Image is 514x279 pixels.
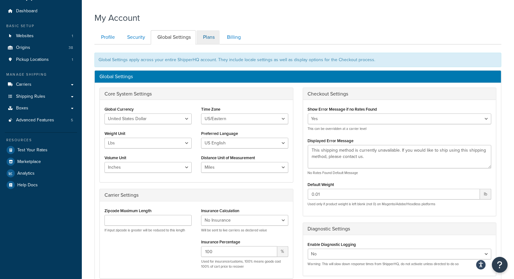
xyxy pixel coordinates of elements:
p: No Rates Found Default Message [308,171,492,175]
span: Analytics [17,171,35,176]
h3: Carrier Settings [104,192,288,198]
label: Displayed Error Message [308,138,354,143]
span: Advanced Features [16,118,54,123]
span: Shipping Rules [16,94,45,99]
a: Marketplace [5,156,77,167]
label: Show Error Message if no Rates Found [308,107,377,112]
label: Weight Unit [104,131,125,136]
a: Advanced Features 5 [5,114,77,126]
span: 1 [72,57,73,62]
label: Preferred Language [201,131,238,136]
a: Security [121,30,150,44]
div: Manage Shipping [5,72,77,77]
a: Billing [220,30,246,44]
a: Test Your Rates [5,144,77,156]
a: Origins 38 [5,42,77,54]
li: Origins [5,42,77,54]
a: Global Settings [151,30,196,44]
span: Test Your Rates [17,148,48,153]
span: 1 [72,33,73,39]
span: Pickup Locations [16,57,49,62]
a: Shipping Rules [5,91,77,102]
label: Distance Unit of Measurement [201,155,255,160]
h3: Checkout Settings [308,91,492,97]
p: Will be sent to live carriers as declared value [201,228,288,233]
h3: Diagnostic Settings [308,226,492,232]
a: Plans [196,30,220,44]
p: Warning: This will slow down response times from ShipperHQ, do not activate unless directed to do so [308,262,492,266]
a: Analytics [5,168,77,179]
span: Boxes [16,106,28,111]
p: Used for insurance/customs, 100% means goods cost 100% of cart price to recover [201,259,288,269]
label: Global Currency [104,107,134,112]
button: Open Resource Center [492,257,508,273]
a: Websites 1 [5,30,77,42]
li: Websites [5,30,77,42]
span: % [277,246,288,257]
label: Insurance Calculation [201,208,239,213]
li: Advanced Features [5,114,77,126]
h1: My Account [94,12,140,24]
a: Carriers [5,79,77,90]
span: 38 [69,45,73,50]
span: Dashboard [16,9,37,14]
a: Help Docs [5,179,77,191]
div: Global Settings apply across your entire ShipperHQ account. They include locale settings as well ... [94,53,501,67]
h3: Global Settings [99,74,496,79]
label: Time Zone [201,107,220,112]
span: Websites [16,33,34,39]
h3: Core System Settings [104,91,288,97]
span: lb [480,189,491,200]
span: Carriers [16,82,31,87]
label: Zipcode Maximum Length [104,208,151,213]
textarea: This shipping method is currently unavailable. If you would like to ship using this shipping meth... [308,145,492,168]
a: Dashboard [5,5,77,17]
a: Profile [94,30,120,44]
li: Pickup Locations [5,54,77,66]
label: Insurance Percentage [201,240,240,244]
a: Boxes [5,102,77,114]
label: Enable Diagnostic Logging [308,242,356,247]
div: Basic Setup [5,23,77,29]
p: This can be overridden at a carrier level [308,126,492,131]
p: Used only if product weight is left blank (not 0) on Magento/Adobe/Headless platforms [308,202,492,206]
span: 5 [71,118,73,123]
div: Resources [5,137,77,143]
label: Default Weight [308,182,334,187]
p: If input zipcode is greater will be reduced to this length [104,228,192,233]
label: Volume Unit [104,155,126,160]
span: Origins [16,45,30,50]
a: Pickup Locations 1 [5,54,77,66]
span: Help Docs [17,183,38,188]
span: Marketplace [17,159,41,165]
